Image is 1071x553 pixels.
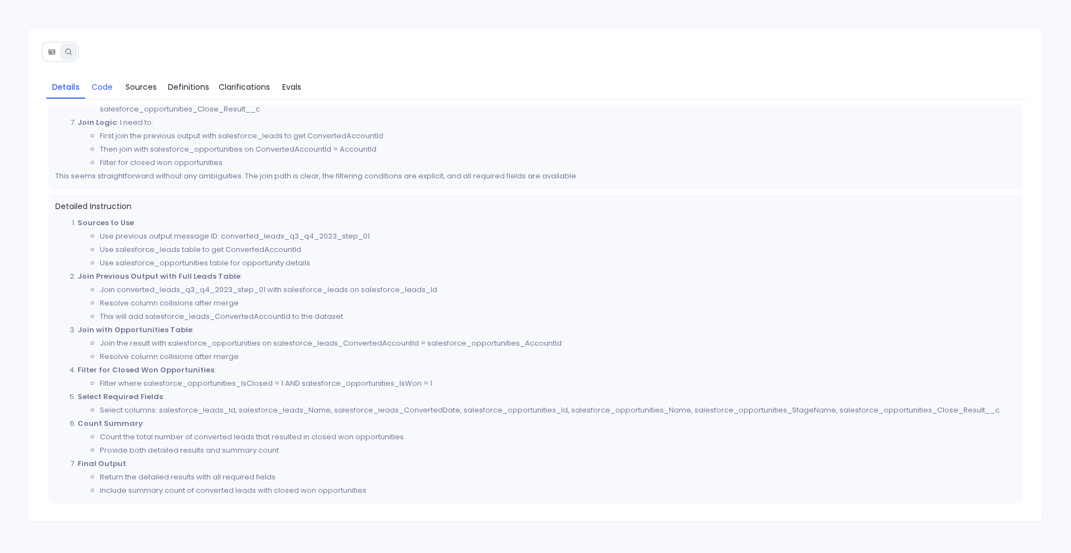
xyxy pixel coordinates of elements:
[91,81,113,93] span: Code
[78,418,143,429] strong: Count Summary
[78,457,1016,497] li: :
[78,417,1016,457] li: :
[100,337,1016,350] li: Join the result with salesforce_opportunities on salesforce_leads_ConvertedAccountId = salesforce...
[100,297,1016,310] li: Resolve column collisions after merge
[100,243,1016,256] li: Use salesforce_leads table to get ConvertedAccountId
[55,169,1016,183] p: This seems straightforward without any ambiguities. The join path is clear, the filtering conditi...
[100,404,1016,417] li: Select columns: salesforce_leads_Id, salesforce_leads_Name, salesforce_leads_ConvertedDate, sales...
[100,143,1016,156] li: Then join with salesforce_opportunities on ConvertedAccountId = AccountId
[78,458,126,469] strong: Final Output
[78,323,1016,363] li: :
[78,117,117,128] strong: Join Logic
[100,430,1016,444] li: Count the total number of converted leads that resulted in closed won opportunities
[78,216,1016,270] li: :
[100,256,1016,270] li: Use salesforce_opportunities table for opportunity details
[100,470,1016,484] li: Return the detailed results with all required fields
[282,81,301,93] span: Evals
[100,310,1016,323] li: This will add salesforce_leads_ConvertedAccountId to the dataset
[78,363,1016,390] li: :
[100,129,1016,143] li: First join the previous output with salesforce_leads to get ConvertedAccountId
[100,377,1016,390] li: Filter where salesforce_opportunities_IsClosed = 1 AND salesforce_opportunities_IsWon = 1
[52,81,80,93] span: Details
[168,81,209,93] span: Definitions
[100,444,1016,457] li: Provide both detailed results and summary count
[78,271,240,282] strong: Join Previous Output with Full Leads Table
[126,81,157,93] span: Sources
[78,217,134,228] strong: Sources to Use
[100,283,1016,297] li: Join converted_leads_q3_q4_2023_step_01 with salesforce_leads on salesforce_leads_Id
[78,116,1016,129] p: : I need to:
[78,365,214,375] strong: Filter for Closed Won Opportunities
[100,230,1016,243] li: Use previous output message ID: converted_leads_q3_q4_2023_step_01
[100,156,1016,169] li: Filter for closed won opportunities
[78,391,163,402] strong: Select Required Fields
[100,484,1016,497] li: Include summary count of converted leads with closed won opportunities
[100,350,1016,363] li: Resolve column collisions after merge
[78,324,192,335] strong: Join with Opportunities Table
[78,270,1016,323] li: :
[55,201,1016,212] span: Detailed Instruction
[78,390,1016,417] li: :
[219,81,270,93] span: Clarifications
